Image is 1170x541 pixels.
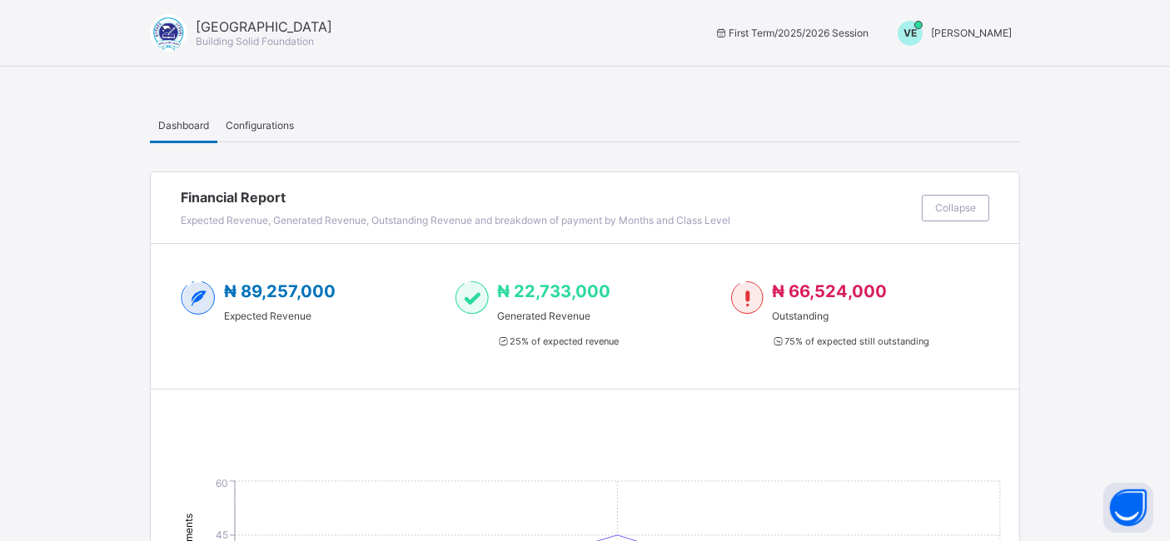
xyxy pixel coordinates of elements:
[196,35,314,47] span: Building Solid Foundation
[196,18,332,35] span: [GEOGRAPHIC_DATA]
[224,281,336,301] span: ₦ 89,257,000
[731,281,764,315] img: outstanding-1.146d663e52f09953f639664a84e30106.svg
[158,119,209,132] span: Dashboard
[772,281,887,301] span: ₦ 66,524,000
[931,27,1012,39] span: [PERSON_NAME]
[181,281,216,315] img: expected-2.4343d3e9d0c965b919479240f3db56ac.svg
[224,310,336,322] span: Expected Revenue
[935,201,976,214] span: Collapse
[497,335,619,347] span: 25 % of expected revenue
[714,27,869,39] span: session/term information
[456,281,488,315] img: paid-1.3eb1404cbcb1d3b736510a26bbfa3ccb.svg
[772,335,929,347] span: 75 % of expected still outstanding
[226,119,294,132] span: Configurations
[772,310,929,322] span: Outstanding
[497,310,619,322] span: Generated Revenue
[181,189,914,206] span: Financial Report
[497,281,610,301] span: ₦ 22,733,000
[181,214,730,226] span: Expected Revenue, Generated Revenue, Outstanding Revenue and breakdown of payment by Months and C...
[904,27,917,39] span: VE
[1103,483,1153,533] button: Open asap
[216,529,228,541] tspan: 45
[216,477,228,489] tspan: 60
